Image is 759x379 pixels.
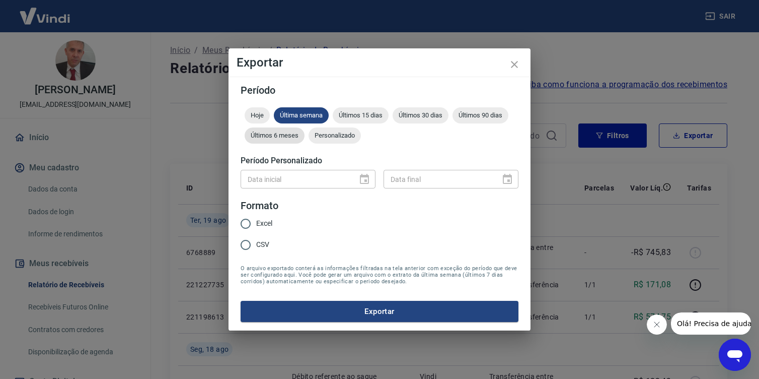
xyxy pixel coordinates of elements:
legend: Formato [241,199,278,213]
span: Última semana [274,111,329,119]
span: Últimos 6 meses [245,132,305,139]
span: Olá! Precisa de ajuda? [6,7,85,15]
h5: Período Personalizado [241,156,518,166]
span: Últimos 90 dias [452,111,508,119]
span: Personalizado [309,132,361,139]
span: Últimos 15 dias [333,111,389,119]
iframe: Fechar mensagem [647,314,667,335]
div: Última semana [274,107,329,123]
input: DD/MM/YYYY [241,170,350,188]
span: Excel [256,218,272,229]
div: Últimos 6 meses [245,128,305,144]
input: DD/MM/YYYY [384,170,493,188]
iframe: Botão para abrir a janela de mensagens [719,339,751,371]
button: Exportar [241,301,518,322]
span: CSV [256,239,269,250]
span: O arquivo exportado conterá as informações filtradas na tela anterior com exceção do período que ... [241,265,518,285]
span: Hoje [245,111,270,119]
div: Últimos 15 dias [333,107,389,123]
div: Últimos 30 dias [393,107,448,123]
h4: Exportar [237,56,522,69]
h5: Período [241,85,518,95]
div: Hoje [245,107,270,123]
div: Últimos 90 dias [452,107,508,123]
div: Personalizado [309,128,361,144]
iframe: Mensagem da empresa [671,312,751,335]
span: Últimos 30 dias [393,111,448,119]
button: close [502,52,526,77]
